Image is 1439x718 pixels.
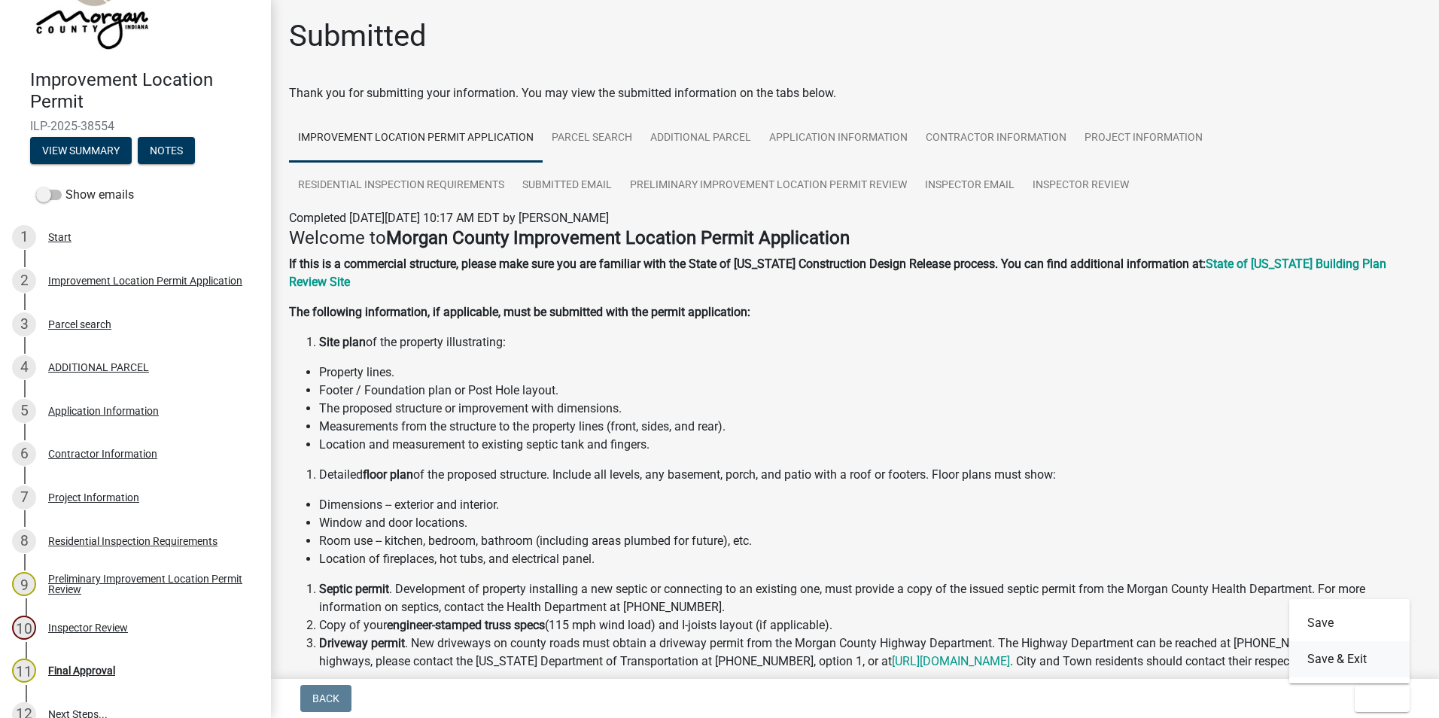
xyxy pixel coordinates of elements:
[48,492,139,503] div: Project Information
[289,305,750,319] strong: The following information, if applicable, must be submitted with the permit application:
[445,672,589,686] strong: quit claim or warranty deed
[48,665,115,676] div: Final Approval
[319,671,1421,689] li: A copy of your recorded for the property.
[12,269,36,293] div: 2
[1024,162,1138,210] a: Inspector Review
[12,659,36,683] div: 11
[12,442,36,466] div: 6
[319,582,389,596] strong: Septic permit
[48,232,71,242] div: Start
[289,18,427,54] h1: Submitted
[319,634,1421,671] li: . New driveways on county roads must obtain a driveway permit from the Morgan County Highway Depa...
[30,119,241,133] span: ILP-2025-38554
[892,654,1010,668] a: [URL][DOMAIN_NAME]
[641,114,760,163] a: ADDITIONAL PARCEL
[12,225,36,249] div: 1
[917,114,1075,163] a: Contractor Information
[300,685,351,712] button: Back
[289,211,609,225] span: Completed [DATE][DATE] 10:17 AM EDT by [PERSON_NAME]
[30,145,132,157] wm-modal-confirm: Summary
[48,573,247,595] div: Preliminary Improvement Location Permit Review
[48,622,128,633] div: Inspector Review
[319,418,1421,436] li: Measurements from the structure to the property lines (front, sides, and rear).
[289,257,1206,271] strong: If this is a commercial structure, please make sure you are familiar with the State of [US_STATE]...
[760,114,917,163] a: Application Information
[916,162,1024,210] a: Inspector Email
[1075,114,1212,163] a: Project Information
[289,162,513,210] a: Residential Inspection Requirements
[48,536,218,546] div: Residential Inspection Requirements
[387,618,545,632] strong: engineer-stamped truss specs
[12,572,36,596] div: 9
[319,466,1421,484] li: Detailed of the proposed structure. Include all levels, any basement, porch, and patio with a roo...
[1289,641,1410,677] button: Save & Exit
[319,496,1421,514] li: Dimensions -- exterior and interior.
[1355,685,1410,712] button: Exit
[513,162,621,210] a: Submitted Email
[363,467,413,482] strong: floor plan
[30,69,259,113] h4: Improvement Location Permit
[319,364,1421,382] li: Property lines.
[621,162,916,210] a: Preliminary Improvement Location Permit Review
[12,485,36,510] div: 7
[12,616,36,640] div: 10
[319,616,1421,634] li: Copy of your (115 mph wind load) and I-joists layout (if applicable).
[12,355,36,379] div: 4
[12,312,36,336] div: 3
[319,333,1421,351] li: of the property illustrating:
[48,275,242,286] div: Improvement Location Permit Application
[319,335,366,349] strong: Site plan
[543,114,641,163] a: Parcel search
[319,436,1421,454] li: Location and measurement to existing septic tank and fingers.
[289,114,543,163] a: Improvement Location Permit Application
[312,692,339,704] span: Back
[319,400,1421,418] li: The proposed structure or improvement with dimensions.
[1367,692,1389,704] span: Exit
[48,362,149,373] div: ADDITIONAL PARCEL
[386,227,850,248] strong: Morgan County Improvement Location Permit Application
[48,449,157,459] div: Contractor Information
[1289,605,1410,641] button: Save
[289,84,1421,102] div: Thank you for submitting your information. You may view the submitted information on the tabs below.
[138,137,195,164] button: Notes
[319,382,1421,400] li: Footer / Foundation plan or Post Hole layout.
[319,532,1421,550] li: Room use -- kitchen, bedroom, bathroom (including areas plumbed for future), etc.
[12,399,36,423] div: 5
[319,550,1421,568] li: Location of fireplaces, hot tubs, and electrical panel.
[48,406,159,416] div: Application Information
[36,186,134,204] label: Show emails
[30,137,132,164] button: View Summary
[289,257,1386,289] a: State of [US_STATE] Building Plan Review Site
[319,636,405,650] strong: Driveway permit
[319,580,1421,616] li: . Development of property installing a new septic or connecting to an existing one, must provide ...
[48,319,111,330] div: Parcel search
[289,227,1421,249] h4: Welcome to
[1289,599,1410,683] div: Exit
[12,529,36,553] div: 8
[138,145,195,157] wm-modal-confirm: Notes
[319,514,1421,532] li: Window and door locations.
